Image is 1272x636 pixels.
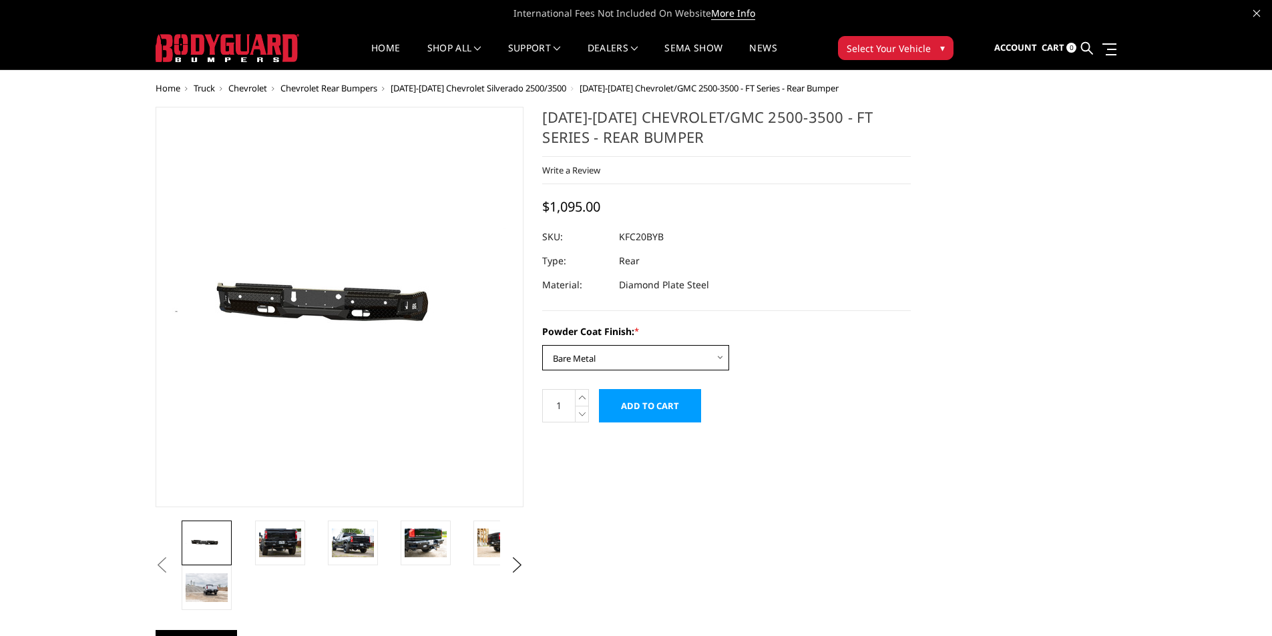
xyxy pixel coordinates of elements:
img: 2020-2025 Chevrolet/GMC 2500-3500 - FT Series - Rear Bumper [332,529,374,557]
span: ▾ [940,41,945,55]
button: Select Your Vehicle [838,36,953,60]
img: 2020-2025 Chevrolet/GMC 2500-3500 - FT Series - Rear Bumper [186,573,228,601]
a: shop all [427,43,481,69]
a: Write a Review [542,164,600,176]
dd: Diamond Plate Steel [619,273,709,297]
a: More Info [711,7,755,20]
a: SEMA Show [664,43,722,69]
a: 2020-2025 Chevrolet/GMC 2500-3500 - FT Series - Rear Bumper [156,107,524,507]
img: 2020-2025 Chevrolet/GMC 2500-3500 - FT Series - Rear Bumper [259,529,301,557]
img: 2020-2025 Chevrolet/GMC 2500-3500 - FT Series - Rear Bumper [477,529,519,557]
a: Home [156,82,180,94]
a: Chevrolet Rear Bumpers [280,82,377,94]
button: Previous [152,555,172,575]
span: Cart [1042,41,1064,53]
span: Account [994,41,1037,53]
img: 2020-2025 Chevrolet/GMC 2500-3500 - FT Series - Rear Bumper [405,529,447,557]
a: Account [994,30,1037,66]
dt: Type: [542,249,609,273]
span: Select Your Vehicle [847,41,931,55]
a: Home [371,43,400,69]
a: Truck [194,82,215,94]
a: Dealers [588,43,638,69]
a: Chevrolet [228,82,267,94]
a: Cart 0 [1042,30,1076,66]
a: News [749,43,777,69]
a: Support [508,43,561,69]
dd: KFC20BYB [619,225,664,249]
a: [DATE]-[DATE] Chevrolet Silverado 2500/3500 [391,82,566,94]
dt: SKU: [542,225,609,249]
img: 2020-2025 Chevrolet/GMC 2500-3500 - FT Series - Rear Bumper [186,533,228,553]
button: Next [507,555,527,575]
span: 0 [1066,43,1076,53]
dt: Material: [542,273,609,297]
dd: Rear [619,249,640,273]
input: Add to Cart [599,389,701,422]
iframe: Chat Widget [1205,572,1272,636]
img: BODYGUARD BUMPERS [156,34,299,62]
h1: [DATE]-[DATE] Chevrolet/GMC 2500-3500 - FT Series - Rear Bumper [542,107,911,157]
label: Powder Coat Finish: [542,324,911,338]
span: [DATE]-[DATE] Chevrolet/GMC 2500-3500 - FT Series - Rear Bumper [580,82,839,94]
span: $1,095.00 [542,198,600,216]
